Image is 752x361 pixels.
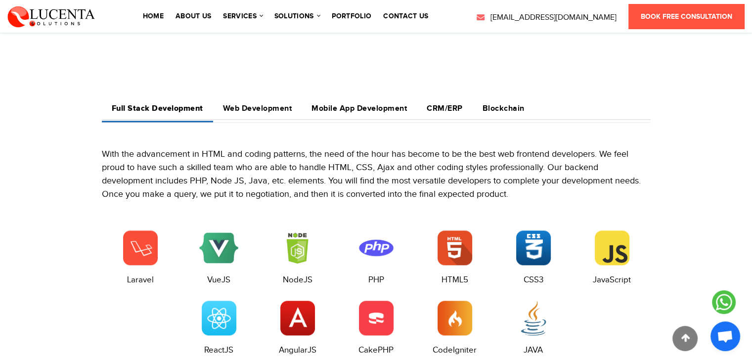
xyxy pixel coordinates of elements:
a: ReactJS [185,301,252,357]
img: CodeIgniter [438,301,472,335]
a: Open chat [710,321,740,351]
span: JAVA [524,344,543,357]
span: AngularJS [279,344,316,357]
a: Laravel [107,230,174,287]
img: Java [516,301,551,335]
h4: Full Stack Development [112,104,203,113]
h4: Mobile App Development [311,104,407,113]
a: Book Free Consultation [628,4,745,29]
a: CRM/ERP [417,98,473,119]
a: HTML5 [421,230,488,287]
span: HTML5 [442,274,468,287]
span: Book Free Consultation [641,12,732,21]
a: portfolio [332,13,372,20]
a: CSS3 [500,230,567,287]
span: CSS3 [524,274,543,287]
a: JavaScript [578,230,645,287]
img: CSS3 [516,230,551,265]
a: About Us [176,13,211,20]
a: Web Development [213,98,302,119]
a: [EMAIL_ADDRESS][DOMAIN_NAME] [476,12,617,24]
span: VueJS [207,274,230,287]
a: VueJS [185,230,252,287]
a: Mobile App Development [302,98,417,119]
img: CakePHP [359,301,394,335]
h4: Blockchain [483,104,525,113]
img: php [359,230,394,265]
span: JavaScript [593,274,631,287]
a: CakePHP [343,301,409,357]
img: ReactJS [202,301,236,335]
a: JAVA [500,301,567,357]
img: Lucenta Solutions [7,5,95,28]
h4: CRM/ERP [427,104,463,113]
a: AngularJS [264,301,331,357]
img: JavaScript [595,230,629,265]
a: Home [143,13,164,20]
a: services [223,13,262,20]
img: Angular JS [280,301,315,335]
img: Node JS [277,230,317,265]
img: Laravel [123,230,158,265]
a: solutions [274,13,320,20]
span: CodeIgniter [433,344,477,357]
span: Laravel [127,274,154,287]
span: NodeJS [283,274,312,287]
a: Full Stack Development [102,98,213,119]
a: NodeJS [264,230,331,287]
h4: Web Development [223,104,292,113]
img: HTML5 [438,230,472,265]
span: CakePHP [358,344,394,357]
a: CodeIgniter [421,301,488,357]
div: With the advancement in HTML and coding patterns, the need of the hour has become to be the best ... [102,147,651,201]
span: ReactJS [204,344,233,357]
a: Blockchain [473,98,534,119]
a: contact us [383,13,428,20]
img: VueJS [197,230,240,265]
a: PHP [343,230,409,287]
span: PHP [368,274,384,287]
